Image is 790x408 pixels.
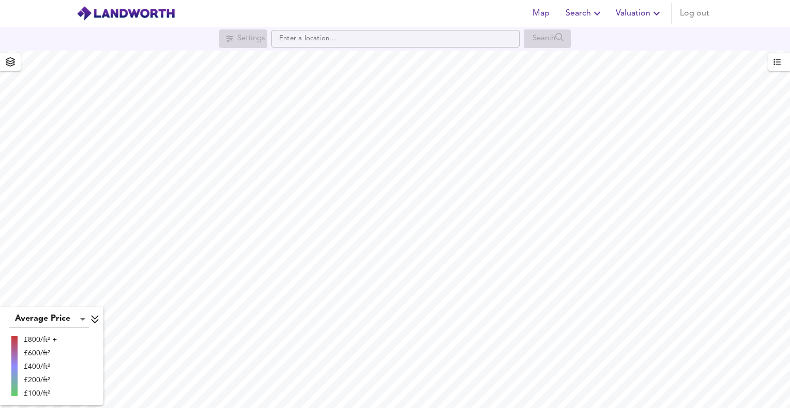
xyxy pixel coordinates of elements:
[676,3,713,24] button: Log out
[680,6,709,21] span: Log out
[9,311,89,327] div: Average Price
[566,6,603,21] span: Search
[612,3,667,24] button: Valuation
[24,335,57,345] div: £800/ft² +
[528,6,553,21] span: Map
[271,30,520,48] input: Enter a location...
[524,29,571,48] div: Search for a location first or explore the map
[524,3,557,24] button: Map
[24,362,57,372] div: £400/ft²
[24,388,57,399] div: £100/ft²
[24,375,57,385] div: £200/ft²
[77,6,175,21] img: logo
[219,29,267,48] div: Search for a location first or explore the map
[616,6,663,21] span: Valuation
[561,3,607,24] button: Search
[24,348,57,358] div: £600/ft²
